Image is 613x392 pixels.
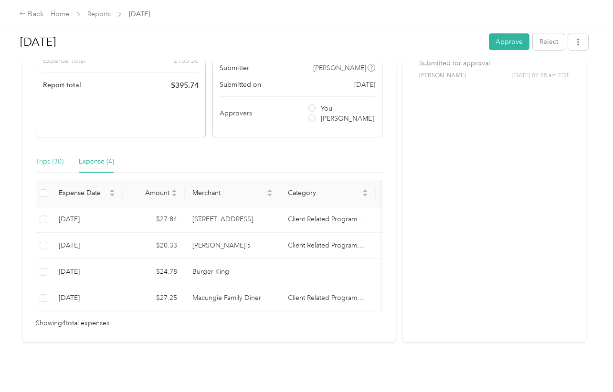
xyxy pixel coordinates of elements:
th: Expense Date [51,180,123,206]
td: Burger King [185,259,280,285]
td: 8-11-2025 [51,259,123,285]
td: 2441 Schoenersville Rd [185,206,280,233]
span: [DATE] [129,9,150,19]
th: Amount [123,180,185,206]
span: caret-up [267,188,273,194]
a: Home [51,10,69,18]
td: Client Related Programming [280,206,376,233]
th: Category [280,180,376,206]
button: Approve [489,33,529,50]
td: Wendy's [185,233,280,259]
div: Trips (30) [36,156,63,167]
span: Report total [43,80,81,90]
td: 8-26-2025 [51,206,123,233]
span: caret-up [362,188,368,194]
span: caret-down [362,192,368,198]
span: You [321,103,332,113]
td: $20.33 [123,233,185,259]
span: [PERSON_NAME] [321,113,374,124]
span: Submitter [220,63,249,73]
td: 8-26-2025 [51,233,123,259]
a: Reports [87,10,111,18]
div: Back [19,9,44,20]
td: 8-7-2025 [51,285,123,311]
span: Showing 4 total expenses [36,318,109,329]
span: [DATE] [354,80,375,90]
div: Expense (4) [79,156,114,167]
span: Merchant [192,189,265,197]
span: [PERSON_NAME] [419,72,466,80]
span: Approvers [220,108,252,118]
span: Amount [130,189,169,197]
td: $24.78 [123,259,185,285]
td: $27.25 [123,285,185,311]
td: Client Related Programming [280,285,376,311]
span: caret-up [109,188,115,194]
span: [DATE] 07:55 am EDT [512,72,569,80]
th: Photo [376,180,423,206]
iframe: Everlance-gr Chat Button Frame [560,339,613,392]
span: Expense Date [59,189,107,197]
td: Macungie Family Diner [185,285,280,311]
button: Reject [533,33,565,50]
span: caret-down [109,192,115,198]
span: caret-up [171,188,177,194]
span: caret-down [267,192,273,198]
span: caret-down [171,192,177,198]
span: [PERSON_NAME] [313,63,366,73]
span: Category [288,189,360,197]
td: $27.84 [123,206,185,233]
span: Submitted on [220,80,261,90]
th: Merchant [185,180,280,206]
h1: Aug 2025 [20,31,482,53]
span: $ 395.74 [171,80,199,91]
td: Client Related Programming [280,233,376,259]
